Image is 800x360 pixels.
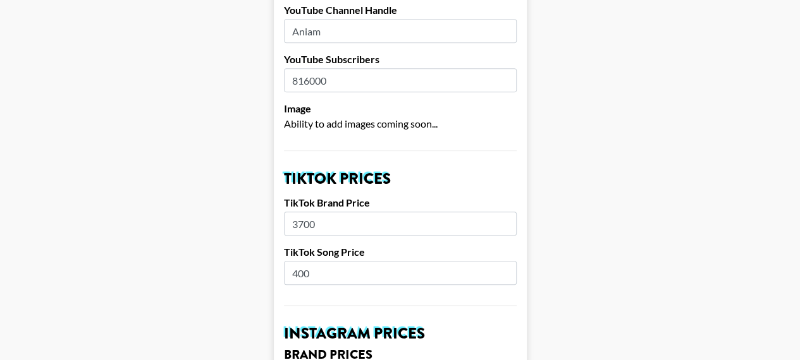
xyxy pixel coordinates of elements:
[284,196,517,209] label: TikTok Brand Price
[284,53,517,66] label: YouTube Subscribers
[284,171,517,186] h2: TikTok Prices
[284,4,517,16] label: YouTube Channel Handle
[284,117,438,129] span: Ability to add images coming soon...
[284,246,517,258] label: TikTok Song Price
[284,326,517,341] h2: Instagram Prices
[284,102,517,115] label: Image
